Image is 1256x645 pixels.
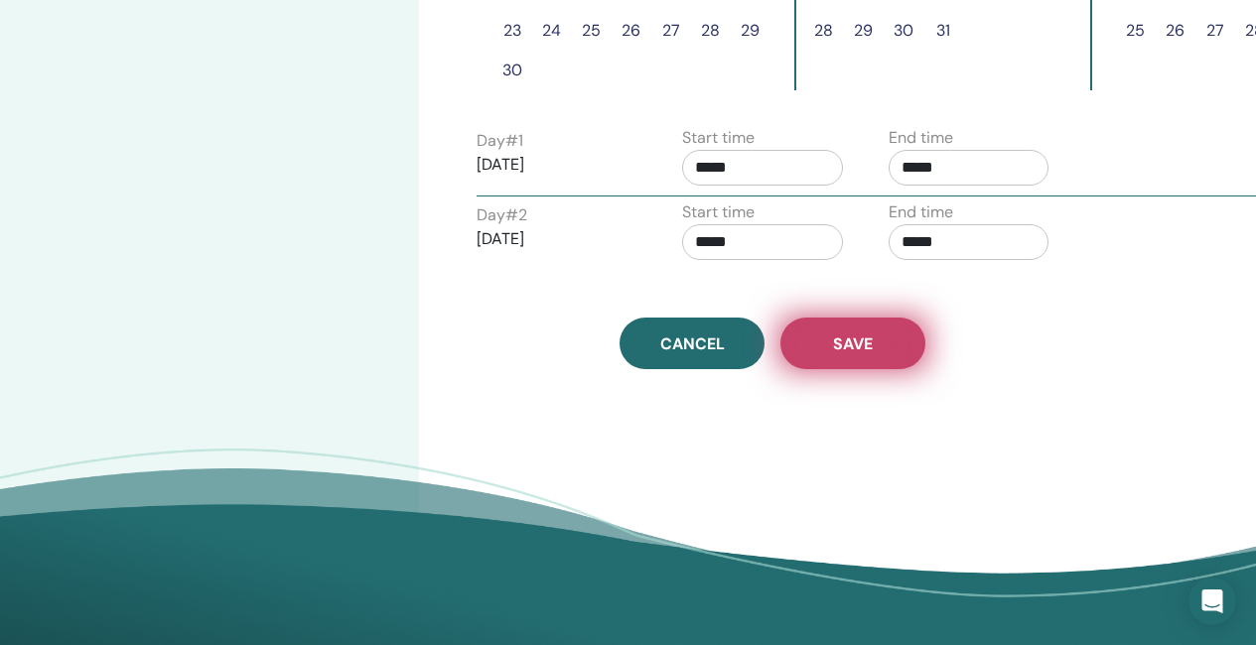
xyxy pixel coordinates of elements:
label: Start time [682,200,755,224]
label: Start time [682,126,755,150]
label: Day # 1 [477,129,523,153]
span: Cancel [660,333,725,354]
label: Day # 2 [477,203,527,227]
button: 26 [612,11,651,51]
button: 27 [651,11,691,51]
button: 29 [731,11,770,51]
button: Save [780,318,925,369]
button: 25 [1116,11,1156,51]
label: End time [889,200,953,224]
button: 26 [1156,11,1195,51]
div: Open Intercom Messenger [1188,578,1236,625]
p: [DATE] [477,153,637,177]
button: 24 [532,11,572,51]
button: 27 [1195,11,1235,51]
button: 28 [691,11,731,51]
button: 31 [923,11,963,51]
p: [DATE] [477,227,637,251]
a: Cancel [620,318,765,369]
button: 28 [804,11,844,51]
button: 30 [492,51,532,90]
button: 23 [492,11,532,51]
label: End time [889,126,953,150]
button: 29 [844,11,884,51]
button: 25 [572,11,612,51]
button: 30 [884,11,923,51]
span: Save [833,333,873,354]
